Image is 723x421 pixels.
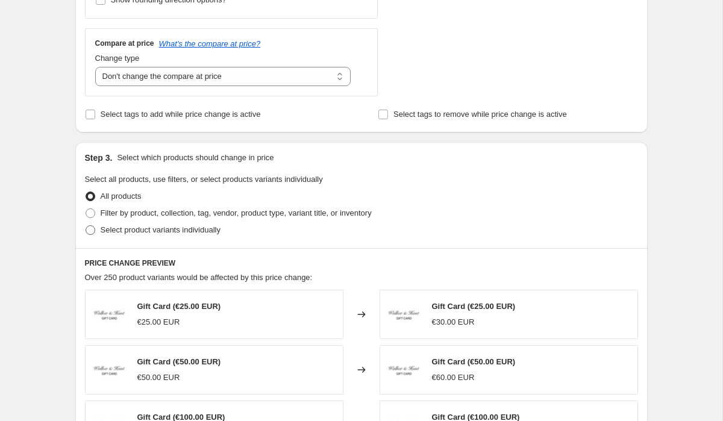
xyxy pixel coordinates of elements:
span: €60.00 EUR [432,373,475,382]
span: Gift Card (€25.00 EUR) [137,302,221,311]
h3: Compare at price [95,39,154,48]
img: GIFT_CARD_80x.jpg [386,352,422,388]
h2: Step 3. [85,152,113,164]
span: €30.00 EUR [432,317,475,326]
span: Filter by product, collection, tag, vendor, product type, variant title, or inventory [101,208,372,217]
span: Gift Card (€25.00 EUR) [432,302,516,311]
span: All products [101,192,142,201]
span: Select tags to remove while price change is active [393,110,567,119]
button: What's the compare at price? [159,39,261,48]
span: Change type [95,54,140,63]
span: €25.00 EUR [137,317,180,326]
span: Select product variants individually [101,225,221,234]
span: Gift Card (€50.00 EUR) [137,357,221,366]
span: Select tags to add while price change is active [101,110,261,119]
img: GIFT_CARD_80x.jpg [92,352,128,388]
img: GIFT_CARD_80x.jpg [92,296,128,332]
span: €50.00 EUR [137,373,180,382]
p: Select which products should change in price [117,152,274,164]
img: GIFT_CARD_80x.jpg [386,296,422,332]
h6: PRICE CHANGE PREVIEW [85,258,638,268]
span: Select all products, use filters, or select products variants individually [85,175,323,184]
span: Over 250 product variants would be affected by this price change: [85,273,313,282]
span: Gift Card (€50.00 EUR) [432,357,516,366]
